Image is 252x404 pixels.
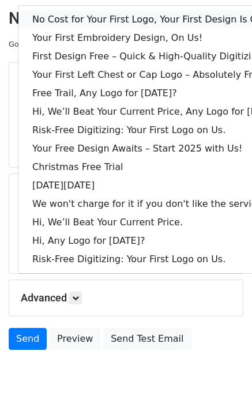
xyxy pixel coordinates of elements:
a: Preview [50,328,100,350]
small: Google Sheet: [9,40,99,48]
a: Send Test Email [103,328,191,350]
a: Send [9,328,47,350]
h5: Advanced [21,292,231,304]
h2: New Campaign [9,9,243,28]
iframe: Chat Widget [194,349,252,404]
